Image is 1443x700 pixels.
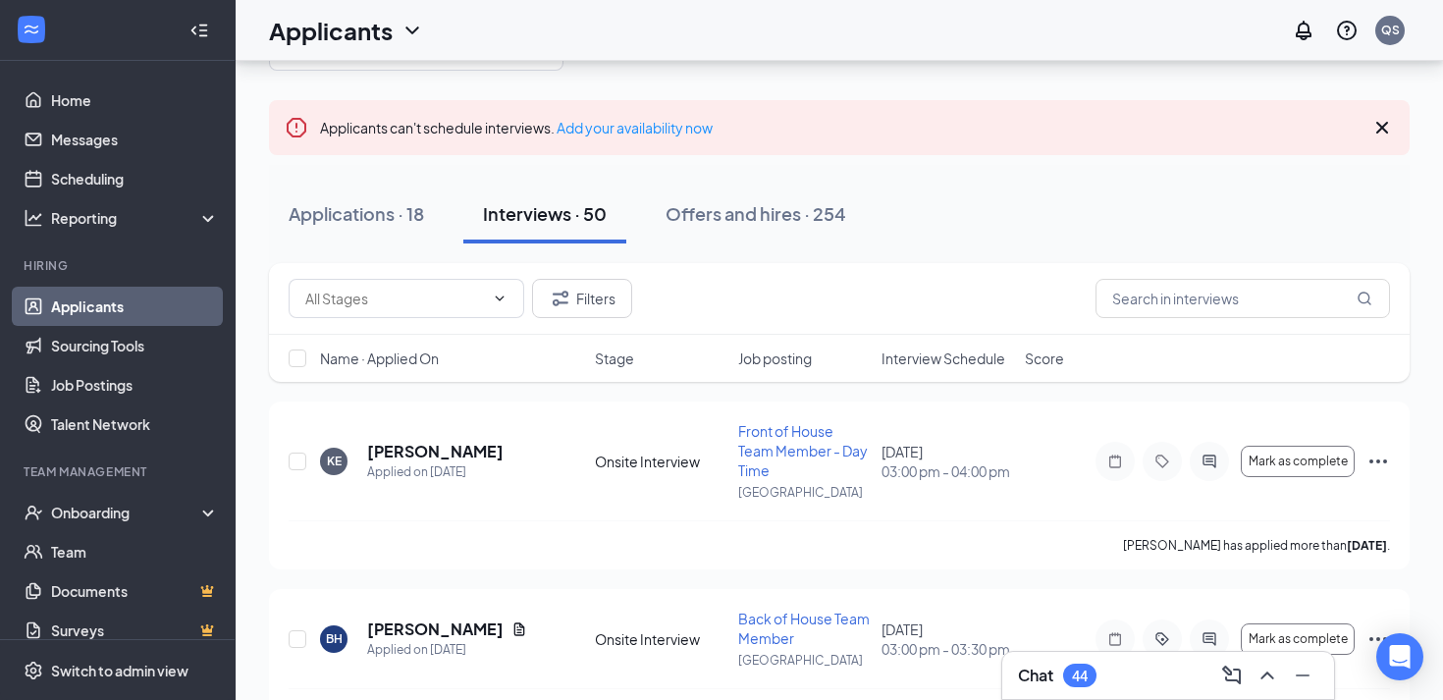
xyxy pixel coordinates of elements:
[367,462,504,482] div: Applied on [DATE]
[1370,116,1394,139] svg: Cross
[1335,19,1359,42] svg: QuestionInfo
[51,159,219,198] a: Scheduling
[595,629,726,649] div: Onsite Interview
[1291,664,1314,687] svg: Minimize
[24,208,43,228] svg: Analysis
[1103,631,1127,647] svg: Note
[401,19,424,42] svg: ChevronDown
[51,326,219,365] a: Sourcing Tools
[882,639,1013,659] span: 03:00 pm - 03:30 pm
[1241,623,1355,655] button: Mark as complete
[1018,665,1053,686] h3: Chat
[51,661,188,680] div: Switch to admin view
[1256,664,1279,687] svg: ChevronUp
[1072,668,1088,684] div: 44
[738,484,870,501] p: [GEOGRAPHIC_DATA]
[1381,22,1400,38] div: QS
[492,291,508,306] svg: ChevronDown
[532,279,632,318] button: Filter Filters
[320,119,713,136] span: Applicants can't schedule interviews.
[51,208,220,228] div: Reporting
[1366,627,1390,651] svg: Ellipses
[305,288,484,309] input: All Stages
[326,630,343,647] div: BH
[1220,664,1244,687] svg: ComposeMessage
[51,365,219,404] a: Job Postings
[1287,660,1318,691] button: Minimize
[1198,454,1221,469] svg: ActiveChat
[1123,537,1390,554] p: [PERSON_NAME] has applied more than .
[1249,455,1348,468] span: Mark as complete
[289,201,424,226] div: Applications · 18
[1357,291,1372,306] svg: MagnifyingGlass
[1150,454,1174,469] svg: Tag
[367,619,504,640] h5: [PERSON_NAME]
[320,349,439,368] span: Name · Applied On
[1096,279,1390,318] input: Search in interviews
[738,349,812,368] span: Job posting
[1249,632,1348,646] span: Mark as complete
[882,619,1013,659] div: [DATE]
[367,640,527,660] div: Applied on [DATE]
[882,349,1005,368] span: Interview Schedule
[738,610,870,647] span: Back of House Team Member
[549,287,572,310] svg: Filter
[557,119,713,136] a: Add your availability now
[738,652,870,669] p: [GEOGRAPHIC_DATA]
[367,441,504,462] h5: [PERSON_NAME]
[595,349,634,368] span: Stage
[1241,446,1355,477] button: Mark as complete
[51,503,202,522] div: Onboarding
[483,201,607,226] div: Interviews · 50
[327,453,342,469] div: KE
[1376,633,1423,680] div: Open Intercom Messenger
[51,571,219,611] a: DocumentsCrown
[1252,660,1283,691] button: ChevronUp
[1150,631,1174,647] svg: ActiveTag
[24,503,43,522] svg: UserCheck
[24,661,43,680] svg: Settings
[51,404,219,444] a: Talent Network
[24,463,215,480] div: Team Management
[189,21,209,40] svg: Collapse
[22,20,41,39] svg: WorkstreamLogo
[51,532,219,571] a: Team
[1025,349,1064,368] span: Score
[1347,538,1387,553] b: [DATE]
[1366,450,1390,473] svg: Ellipses
[51,120,219,159] a: Messages
[24,257,215,274] div: Hiring
[738,422,868,479] span: Front of House Team Member - Day Time
[511,621,527,637] svg: Document
[1216,660,1248,691] button: ComposeMessage
[269,14,393,47] h1: Applicants
[1103,454,1127,469] svg: Note
[666,201,846,226] div: Offers and hires · 254
[51,611,219,650] a: SurveysCrown
[882,442,1013,481] div: [DATE]
[285,116,308,139] svg: Error
[595,452,726,471] div: Onsite Interview
[882,461,1013,481] span: 03:00 pm - 04:00 pm
[51,81,219,120] a: Home
[51,287,219,326] a: Applicants
[1198,631,1221,647] svg: ActiveChat
[1292,19,1315,42] svg: Notifications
